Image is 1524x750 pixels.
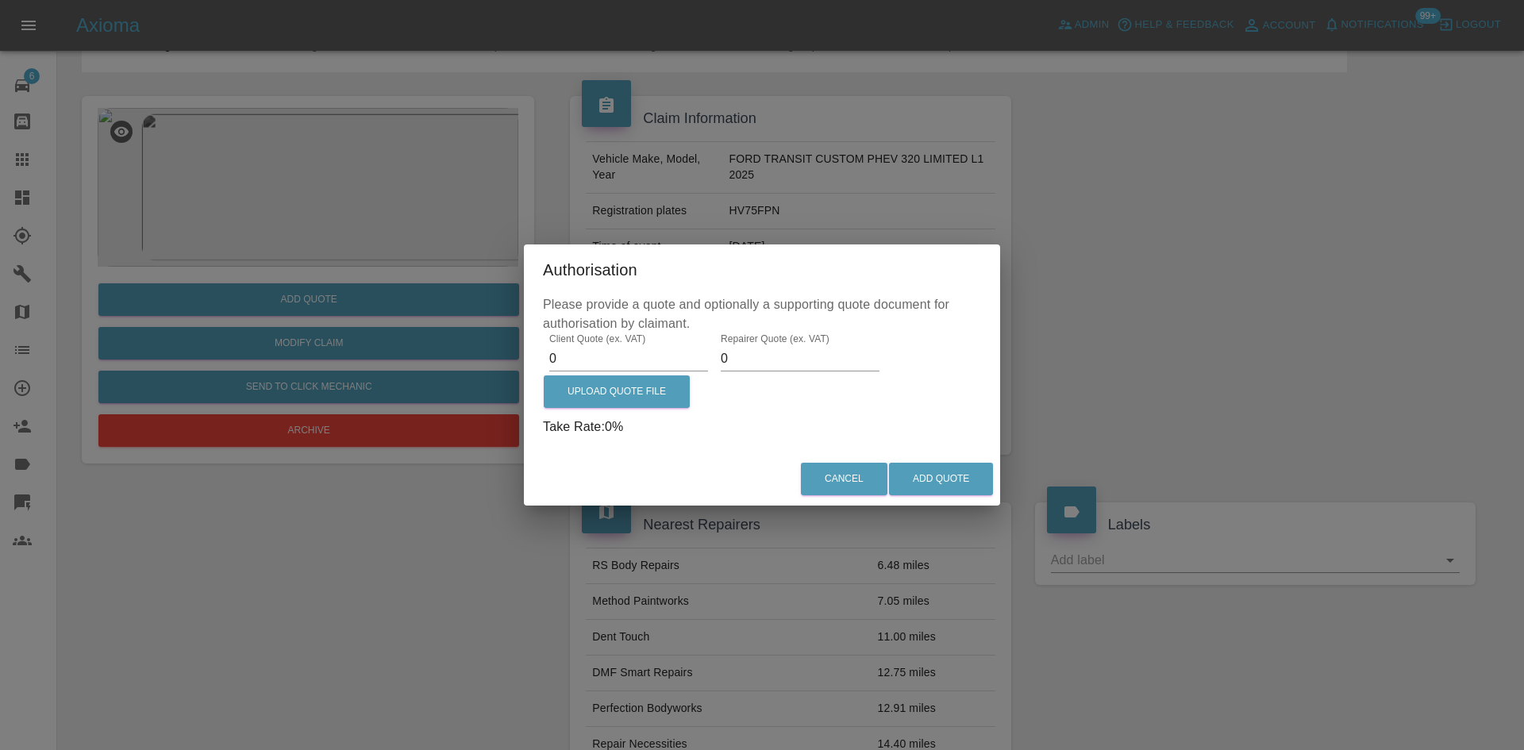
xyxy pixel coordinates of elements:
[721,332,829,345] label: Repairer Quote (ex. VAT)
[543,417,981,437] p: Take Rate: 0 %
[524,244,1000,295] h2: Authorisation
[549,332,645,345] label: Client Quote (ex. VAT)
[889,463,993,495] button: Add Quote
[543,295,981,333] p: Please provide a quote and optionally a supporting quote document for authorisation by claimant.
[801,463,887,495] button: Cancel
[544,375,690,408] label: Upload Quote File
